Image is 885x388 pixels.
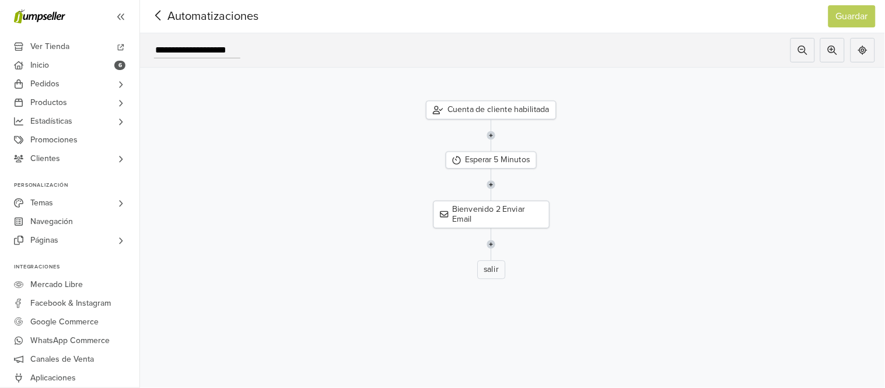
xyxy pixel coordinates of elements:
span: Productos [30,93,67,112]
span: Pedidos [30,75,60,93]
span: Navegación [30,212,73,231]
p: Integraciones [14,264,139,271]
div: Bienvenido 2 Enviar Email [433,201,549,228]
span: Aplicaciones [30,369,76,387]
span: Temas [30,194,53,212]
span: Ver Tienda [30,37,69,56]
div: Esperar 5 Minutos [446,152,537,169]
div: Cuenta de cliente habilitada [426,101,556,120]
img: line-7960e5f4d2b50ad2986e.svg [487,120,495,152]
span: Inicio [30,56,49,75]
img: line-7960e5f4d2b50ad2986e.svg [487,228,495,260]
button: Guardar [828,5,876,27]
span: Canales de Venta [30,350,94,369]
span: Clientes [30,149,60,168]
span: WhatsApp Commerce [30,331,110,350]
span: Automatizaciones [149,8,240,25]
span: Estadísticas [30,112,72,131]
span: Promociones [30,131,78,149]
div: salir [477,260,505,279]
p: Personalización [14,182,139,189]
span: 6 [114,61,125,70]
span: Páginas [30,231,58,250]
span: Google Commerce [30,313,99,331]
img: line-7960e5f4d2b50ad2986e.svg [487,169,495,201]
span: Mercado Libre [30,275,83,294]
span: Facebook & Instagram [30,294,111,313]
